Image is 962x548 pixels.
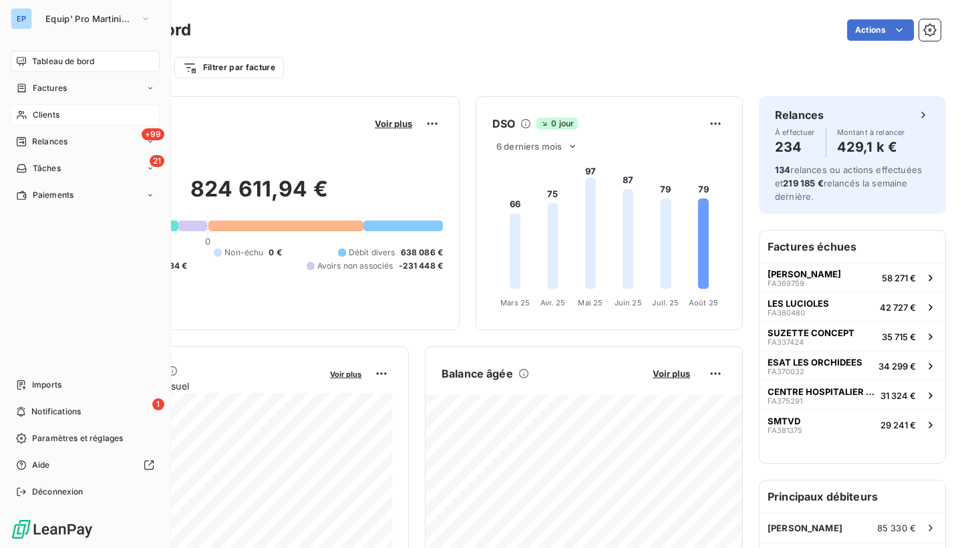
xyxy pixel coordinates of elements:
[768,397,802,405] span: FA375291
[760,263,945,292] button: [PERSON_NAME]FA36975958 271 €
[45,13,135,24] span: Equip' Pro Martinique
[760,410,945,439] button: SMTVDFA38137529 241 €
[775,107,824,123] h6: Relances
[33,82,67,94] span: Factures
[500,298,530,307] tspan: Mars 25
[783,178,823,188] span: 219 185 €
[880,420,916,430] span: 29 241 €
[11,184,160,206] a: Paiements
[205,236,210,247] span: 0
[768,357,862,368] span: ESAT LES ORCHIDEES
[760,292,945,321] button: LES LUCIOLESFA38048042 727 €
[32,486,84,498] span: Déconnexion
[11,104,160,126] a: Clients
[269,247,281,259] span: 0 €
[847,19,914,41] button: Actions
[11,374,160,396] a: Imports
[760,380,945,410] button: CENTRE HOSPITALIER NORD CARAIBESFA37529131 324 €
[150,155,164,167] span: 21
[32,432,123,444] span: Paramètres et réglages
[760,351,945,380] button: ESAT LES ORCHIDEESFA37003234 299 €
[768,309,805,317] span: FA380480
[878,361,916,372] span: 34 299 €
[652,298,679,307] tspan: Juil. 25
[174,57,284,78] button: Filtrer par facture
[317,260,393,272] span: Avoirs non associés
[880,390,916,401] span: 31 324 €
[540,298,565,307] tspan: Avr. 25
[768,269,841,279] span: [PERSON_NAME]
[768,279,804,287] span: FA369759
[496,141,562,152] span: 6 derniers mois
[326,368,365,380] button: Voir plus
[882,331,916,342] span: 35 715 €
[877,523,916,533] span: 85 330 €
[11,78,160,99] a: Factures
[75,176,443,216] h2: 824 611,94 €
[775,164,922,202] span: relances ou actions effectuées et relancés la semaine dernière.
[33,109,59,121] span: Clients
[11,131,160,152] a: +99Relances
[578,298,603,307] tspan: Mai 25
[401,247,443,259] span: 638 086 €
[399,260,444,272] span: -231 448 €
[768,386,875,397] span: CENTRE HOSPITALIER NORD CARAIBES
[33,162,61,174] span: Tâches
[375,118,412,129] span: Voir plus
[768,327,854,338] span: SUZETTE CONCEPT
[32,136,67,148] span: Relances
[768,416,800,426] span: SMTVD
[775,136,815,158] h4: 234
[142,128,164,140] span: +99
[615,298,642,307] tspan: Juin 25
[837,136,905,158] h4: 429,1 k €
[75,379,321,393] span: Chiffre d'affaires mensuel
[11,428,160,449] a: Paramètres et réglages
[33,189,73,201] span: Paiements
[689,298,718,307] tspan: Août 25
[32,459,50,471] span: Aide
[31,406,81,418] span: Notifications
[224,247,263,259] span: Non-échu
[760,231,945,263] h6: Factures échues
[768,523,842,533] span: [PERSON_NAME]
[492,116,515,132] h6: DSO
[768,298,829,309] span: LES LUCIOLES
[11,519,94,540] img: Logo LeanPay
[768,338,804,346] span: FA337424
[11,8,32,29] div: EP
[442,366,513,382] h6: Balance âgée
[760,481,945,513] h6: Principaux débiteurs
[536,118,578,130] span: 0 jour
[330,370,361,379] span: Voir plus
[775,164,790,175] span: 134
[649,368,694,380] button: Voir plus
[775,128,815,136] span: À effectuer
[371,118,416,130] button: Voir plus
[768,426,802,434] span: FA381375
[152,398,164,410] span: 1
[11,51,160,72] a: Tableau de bord
[653,368,690,379] span: Voir plus
[11,158,160,179] a: 21Tâches
[768,368,804,376] span: FA370032
[32,379,61,391] span: Imports
[760,321,945,351] button: SUZETTE CONCEPTFA33742435 715 €
[882,273,916,283] span: 58 271 €
[349,247,395,259] span: Débit divers
[32,55,94,67] span: Tableau de bord
[11,454,160,476] a: Aide
[837,128,905,136] span: Montant à relancer
[880,302,916,313] span: 42 727 €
